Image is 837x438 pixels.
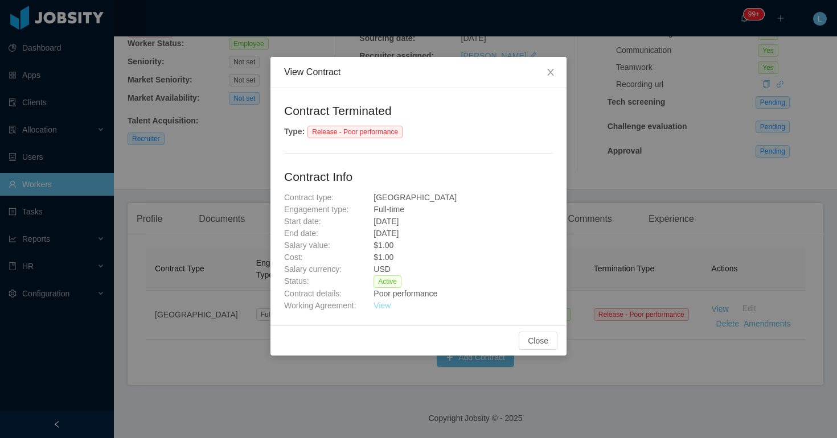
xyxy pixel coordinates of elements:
span: $1.00 [374,253,393,262]
span: Release - Poor performance [307,126,403,138]
span: Contract details: [284,289,342,298]
button: Close [535,57,567,89]
span: [DATE] [374,229,399,238]
span: Salary currency: [284,265,342,274]
span: [GEOGRAPHIC_DATA] [374,193,457,202]
div: View Contract [284,66,553,78]
span: $1.00 [374,241,393,250]
h2: Contract Terminated [284,102,553,120]
i: icon: close [546,68,555,77]
span: Active [374,275,401,288]
span: Full-time [374,205,404,214]
span: End date: [284,229,318,238]
span: Cost: [284,253,303,262]
span: Contract type: [284,193,334,202]
a: View [374,301,391,310]
span: Engagement type: [284,205,349,214]
h2: Contract Info [284,168,553,186]
span: [DATE] [374,217,399,226]
span: Start date: [284,217,321,226]
span: Status: [284,276,309,286]
span: Salary value: [284,241,330,250]
span: USD [374,265,391,274]
span: Working Agreement: [284,301,356,310]
button: Close [519,332,557,350]
strong: Type : [284,127,305,136]
span: Poor performance [374,289,437,298]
